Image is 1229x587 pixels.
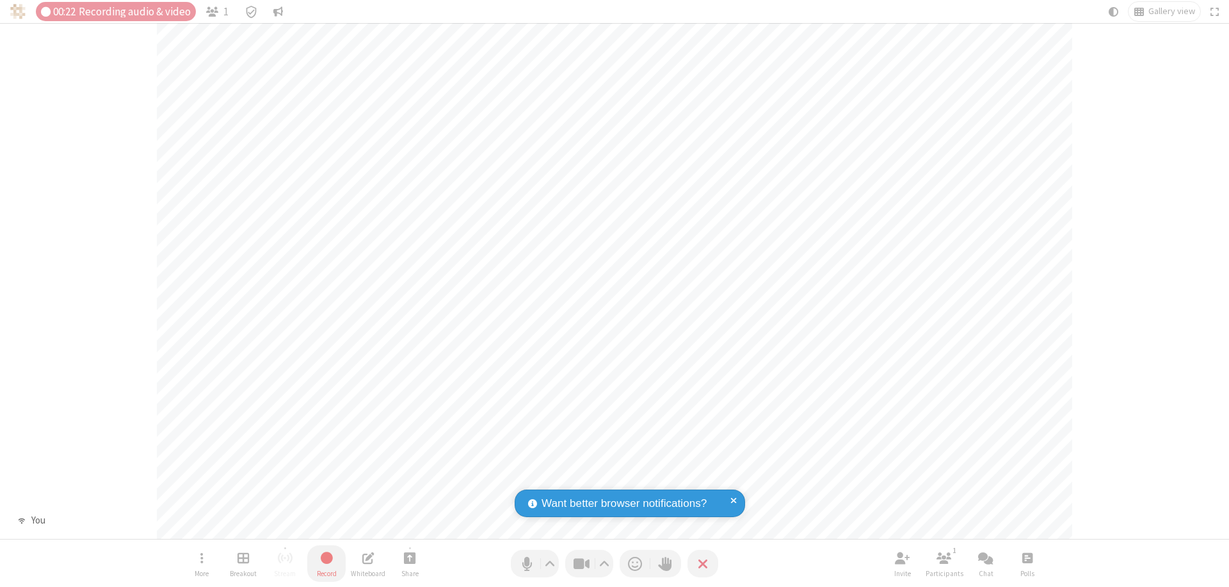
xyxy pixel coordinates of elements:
button: Stop recording [307,545,346,582]
button: Audio settings [542,550,559,577]
button: Send a reaction [620,550,650,577]
button: Stop video (⌘+Shift+V) [565,550,613,577]
button: Open menu [182,545,221,582]
button: Raise hand [650,550,681,577]
button: Open shared whiteboard [349,545,387,582]
button: Unable to start streaming without first stopping recording [266,545,304,582]
span: Gallery view [1148,6,1195,17]
button: Invite participants (⌘+Shift+I) [883,545,922,582]
span: Stream [274,570,296,577]
span: 1 [223,6,229,18]
span: Chat [979,570,993,577]
button: Open poll [1008,545,1047,582]
button: Conversation [268,2,289,21]
span: Polls [1020,570,1034,577]
button: Video setting [596,550,613,577]
span: Want better browser notifications? [542,495,707,512]
button: Open chat [967,545,1005,582]
div: 1 [949,545,960,556]
div: Audio & video [36,2,196,21]
span: Share [401,570,419,577]
button: Open participant list [925,545,963,582]
span: Invite [894,570,911,577]
span: 00:22 [53,6,76,18]
button: Fullscreen [1205,2,1225,21]
button: Mute (⌘+Shift+A) [511,550,559,577]
span: Whiteboard [351,570,385,577]
span: Breakout [230,570,257,577]
span: Participants [926,570,963,577]
button: End or leave meeting [687,550,718,577]
span: Recording audio & video [79,6,191,18]
button: Change layout [1129,2,1200,21]
button: Manage Breakout Rooms [224,545,262,582]
div: You [26,513,50,528]
button: Using system theme [1104,2,1124,21]
button: Start sharing [390,545,429,582]
span: Record [317,570,337,577]
div: Meeting details Encryption enabled [239,2,263,21]
button: Open participant list [201,2,234,21]
img: QA Selenium DO NOT DELETE OR CHANGE [10,4,26,19]
span: More [195,570,209,577]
